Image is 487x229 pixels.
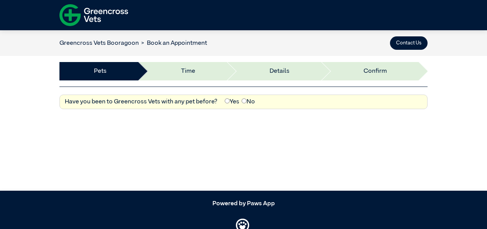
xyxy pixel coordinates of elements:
h5: Powered by Paws App [59,200,428,208]
button: Contact Us [390,36,428,50]
img: f-logo [59,2,128,28]
li: Book an Appointment [139,39,207,48]
input: No [242,98,247,103]
a: Greencross Vets Booragoon [59,40,139,46]
a: Pets [94,67,107,76]
input: Yes [225,98,230,103]
label: Have you been to Greencross Vets with any pet before? [65,97,217,106]
label: No [242,97,255,106]
nav: breadcrumb [59,39,207,48]
label: Yes [225,97,239,106]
